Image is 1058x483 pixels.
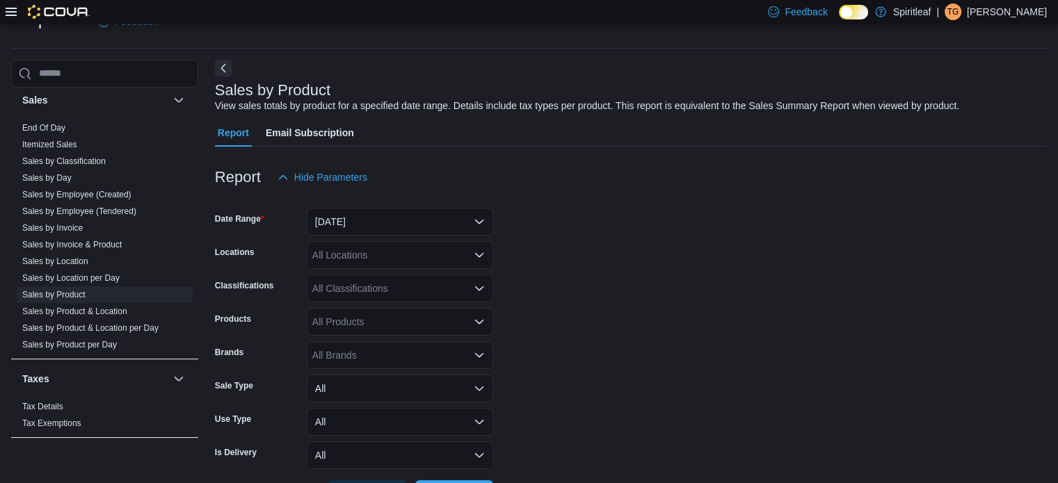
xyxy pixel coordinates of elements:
button: Sales [22,93,168,107]
p: Spiritleaf [893,3,931,20]
a: Sales by Location [22,256,88,266]
span: Sales by Invoice [22,222,83,234]
span: End Of Day [22,122,65,133]
button: Next [215,60,232,76]
span: TG [947,3,959,20]
a: End Of Day [22,123,65,133]
a: Sales by Product & Location per Day [22,323,159,333]
label: Date Range [215,213,264,224]
span: Sales by Product & Location [22,306,127,317]
span: Itemized Sales [22,139,77,150]
span: Sales by Product per Day [22,339,117,350]
a: Sales by Product [22,290,86,300]
h3: Taxes [22,372,49,386]
a: Sales by Location per Day [22,273,120,283]
label: Use Type [215,414,251,425]
a: Sales by Invoice [22,223,83,233]
div: View sales totals by product for a specified date range. Details include tax types per product. T... [215,99,959,113]
div: Sales [11,120,198,359]
a: Tax Details [22,402,63,411]
h3: Sales by Product [215,82,330,99]
button: Taxes [170,370,187,387]
span: Sales by Employee (Created) [22,189,131,200]
span: Feedback [785,5,827,19]
a: Sales by Day [22,173,72,183]
label: Classifications [215,280,274,291]
span: Sales by Classification [22,156,106,167]
span: Sales by Location per Day [22,272,120,284]
button: Open list of options [474,350,485,361]
span: Sales by Product [22,289,86,300]
button: Hide Parameters [272,163,373,191]
h3: Sales [22,93,48,107]
div: Taxes [11,398,198,437]
label: Is Delivery [215,447,257,458]
span: Tax Details [22,401,63,412]
a: Sales by Employee (Tendered) [22,206,136,216]
img: Cova [28,5,90,19]
input: Dark Mode [839,5,868,19]
p: [PERSON_NAME] [967,3,1047,20]
button: [DATE] [307,208,493,236]
span: Sales by Invoice & Product [22,239,122,250]
button: Open list of options [474,316,485,327]
a: Sales by Employee (Created) [22,190,131,199]
h3: Report [215,169,261,186]
span: Tax Exemptions [22,418,81,429]
label: Locations [215,247,255,258]
span: Sales by Employee (Tendered) [22,206,136,217]
span: Sales by Product & Location per Day [22,322,159,334]
span: Report [218,119,249,147]
p: | [936,3,939,20]
button: All [307,375,493,402]
div: Torie G [945,3,961,20]
label: Brands [215,347,243,358]
a: Sales by Invoice & Product [22,240,122,249]
span: Sales by Day [22,172,72,183]
a: Sales by Classification [22,156,106,166]
label: Products [215,313,251,325]
button: All [307,408,493,436]
button: Open list of options [474,283,485,294]
span: Sales by Location [22,256,88,267]
a: Tax Exemptions [22,418,81,428]
button: All [307,441,493,469]
a: Itemized Sales [22,140,77,149]
button: Open list of options [474,249,485,261]
span: Email Subscription [266,119,354,147]
span: Hide Parameters [294,170,367,184]
a: Sales by Product per Day [22,340,117,350]
label: Sale Type [215,380,253,391]
button: Taxes [22,372,168,386]
button: Sales [170,92,187,108]
a: Sales by Product & Location [22,306,127,316]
